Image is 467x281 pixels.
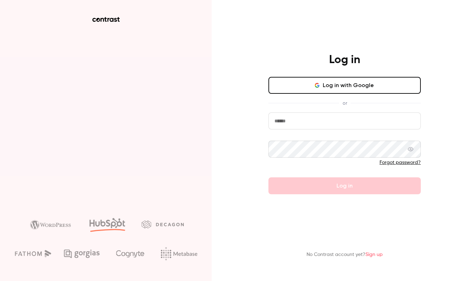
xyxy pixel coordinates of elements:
img: decagon [141,220,184,228]
button: Log in with Google [268,77,421,94]
span: or [339,99,351,107]
a: Forgot password? [380,160,421,165]
a: Sign up [365,252,383,257]
h4: Log in [329,53,360,67]
p: No Contrast account yet? [307,251,383,258]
